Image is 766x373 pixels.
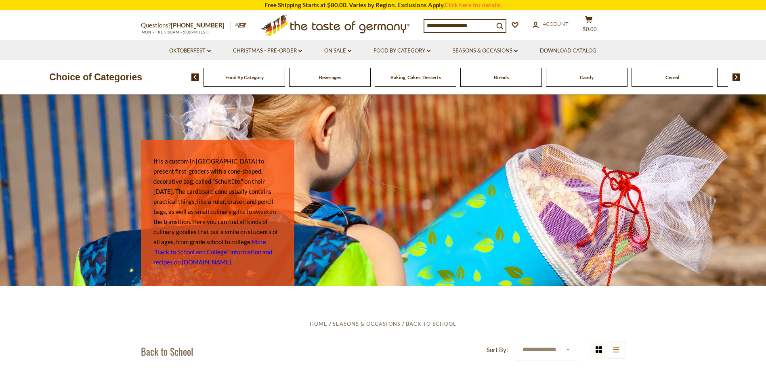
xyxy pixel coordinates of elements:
[310,321,327,327] a: Home
[333,321,400,327] a: Seasons & Occasions
[319,74,341,80] a: Beverages
[225,74,264,80] a: Food By Category
[390,74,441,80] a: Baking, Cakes, Desserts
[153,238,272,266] a: More "Back to School and College" information and recipes on [DOMAIN_NAME]
[494,74,509,80] a: Breads
[171,21,225,29] a: [PHONE_NUMBER]
[169,46,211,55] a: Oktoberfest
[324,46,351,55] a: On Sale
[141,345,193,357] h1: Back to School
[543,21,569,27] span: Account
[577,16,601,36] button: $0.00
[191,73,199,81] img: previous arrow
[374,46,430,55] a: Food By Category
[732,73,740,81] img: next arrow
[141,20,231,31] p: Questions?
[445,1,502,8] a: Click here for details.
[453,46,518,55] a: Seasons & Occasions
[233,46,302,55] a: Christmas - PRE-ORDER
[533,20,569,29] a: Account
[665,74,679,80] a: Cereal
[487,345,508,355] label: Sort By:
[540,46,596,55] a: Download Catalog
[580,74,594,80] a: Candy
[406,321,456,327] a: Back to School
[153,156,282,267] p: It is a custom in [GEOGRAPHIC_DATA] to present first-graders with a cone-shaped, decorative bag, ...
[583,26,597,32] span: $0.00
[141,30,210,34] span: MON - FRI, 9:00AM - 5:00PM (EST)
